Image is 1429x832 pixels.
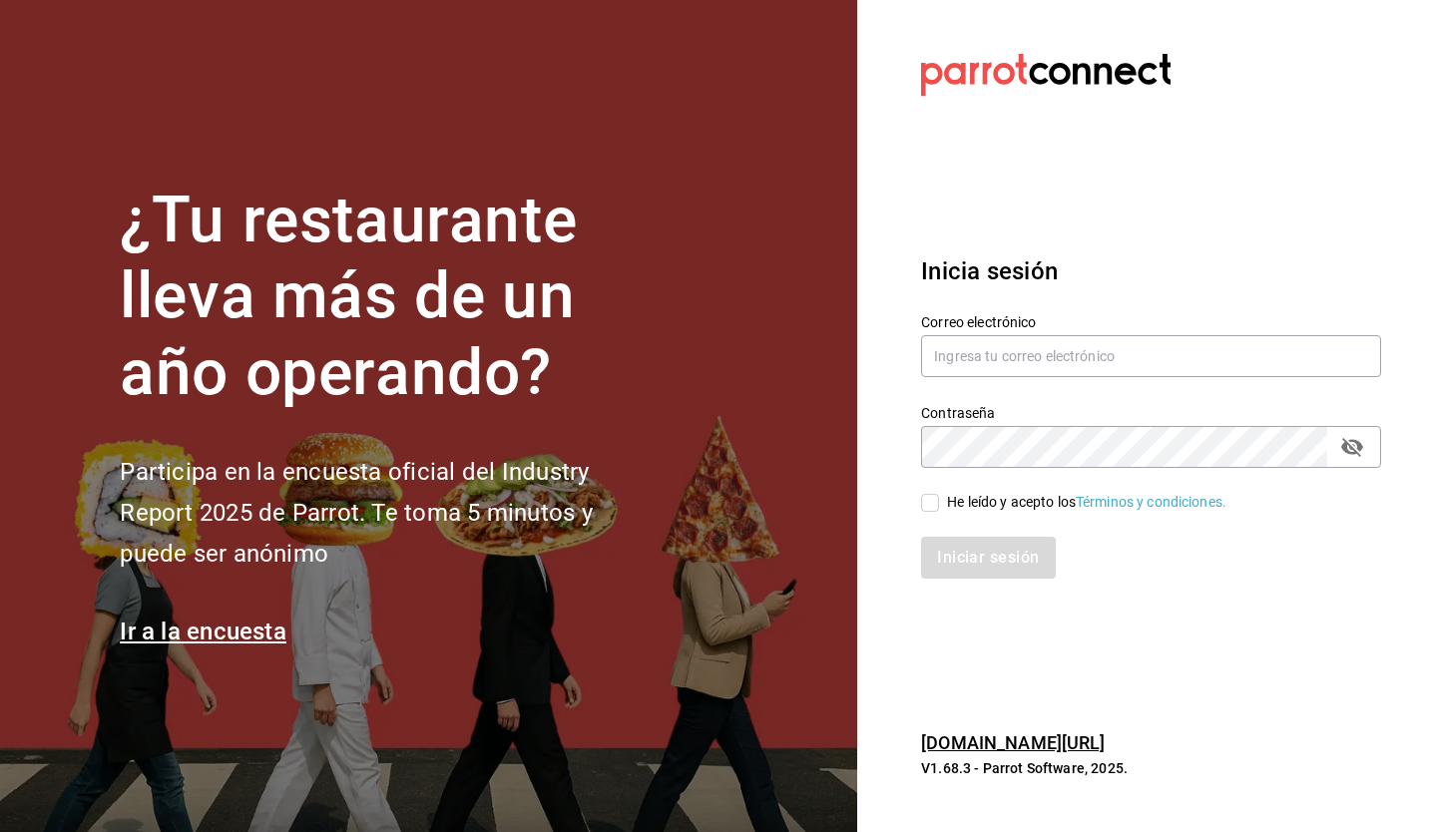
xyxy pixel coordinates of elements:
a: Ir a la encuesta [120,618,286,645]
h1: ¿Tu restaurante lleva más de un año operando? [120,183,659,412]
p: V1.68.3 - Parrot Software, 2025. [921,758,1381,778]
a: [DOMAIN_NAME][URL] [921,732,1105,753]
div: He leído y acepto los [947,492,1226,513]
label: Contraseña [921,405,1381,419]
h2: Participa en la encuesta oficial del Industry Report 2025 de Parrot. Te toma 5 minutos y puede se... [120,452,659,574]
h3: Inicia sesión [921,253,1381,289]
a: Términos y condiciones. [1076,494,1226,510]
input: Ingresa tu correo electrónico [921,335,1381,377]
button: passwordField [1335,430,1369,464]
label: Correo electrónico [921,314,1381,328]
